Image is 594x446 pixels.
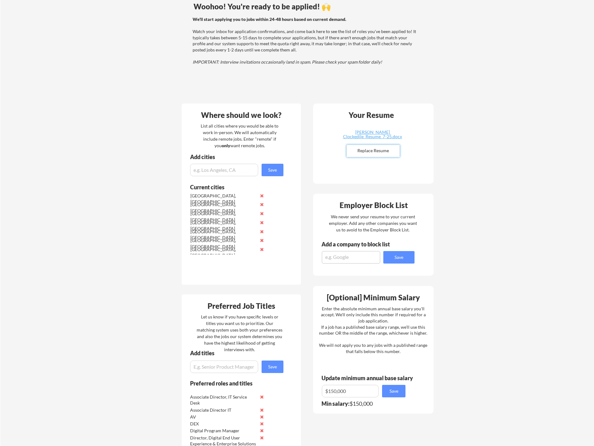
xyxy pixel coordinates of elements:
div: $150,000 [322,401,410,406]
div: Add titles [190,350,278,356]
div: [PERSON_NAME] Clockedile_Resume_7-25.docx [335,130,410,139]
div: [Optional] Minimum Salary [315,294,431,301]
div: Add cities [190,154,285,160]
div: [GEOGRAPHIC_DATA], [GEOGRAPHIC_DATA] [190,246,256,259]
div: Your Resume [340,111,402,119]
div: Woohoo! You're ready to be applied! 🙌 [194,3,419,10]
div: [GEOGRAPHIC_DATA], [GEOGRAPHIC_DATA] [190,201,256,214]
div: Preferred roles and titles [190,381,275,386]
div: Employer Block List [316,201,432,209]
div: Enter the absolute minimum annual base salary you'll accept. We'll only include this number if re... [319,306,427,355]
div: List all cities where you would be able to work in-person. We will automatically include remote j... [197,123,282,149]
div: Add a company to block list [322,241,400,247]
div: We never send your resume to your current employer. Add any other companies you want us to avoid ... [328,213,417,233]
div: [GEOGRAPHIC_DATA], [GEOGRAPHIC_DATA] [190,220,256,232]
div: Digital Program Manager [190,428,256,434]
div: [GEOGRAPHIC_DATA], [GEOGRAPHIC_DATA] [190,237,256,250]
div: Associate Director IT [190,407,256,413]
strong: only [222,143,230,148]
input: e.g. Los Angeles, CA [190,164,258,176]
em: IMPORTANT: Interview invitations occasionally land in spam. Please check your spam folder daily! [193,59,382,65]
strong: We'll start applying you to jobs within 24-48 hours based on current demand. [193,17,346,22]
div: Preferred Job Titles [183,302,299,310]
div: Update minimum annual base salary [322,375,415,381]
input: E.g. Senior Product Manager [190,361,258,373]
div: DEX [190,421,256,427]
strong: Min salary: [322,400,350,407]
div: Watch your inbox for application confirmations, and come back here to see the list of roles you'v... [193,16,418,65]
button: Save [383,251,415,264]
div: [GEOGRAPHIC_DATA], [GEOGRAPHIC_DATA] [190,229,256,241]
input: E.g. $100,000 [322,385,379,397]
button: Save [262,361,283,373]
div: [GEOGRAPHIC_DATA], [GEOGRAPHIC_DATA] [190,193,256,205]
div: Associate Director, IT Service Desk [190,394,256,406]
div: AV [190,414,256,420]
div: Where should we look? [183,111,299,119]
button: Save [382,385,405,397]
div: [GEOGRAPHIC_DATA], [GEOGRAPHIC_DATA] [190,211,256,223]
div: Current cities [190,184,277,190]
button: Save [262,164,283,176]
div: Let us know if you have specific levels or titles you want us to prioritize. Our matching system ... [197,313,282,353]
a: [PERSON_NAME] Clockedile_Resume_7-25.docx [335,130,410,140]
